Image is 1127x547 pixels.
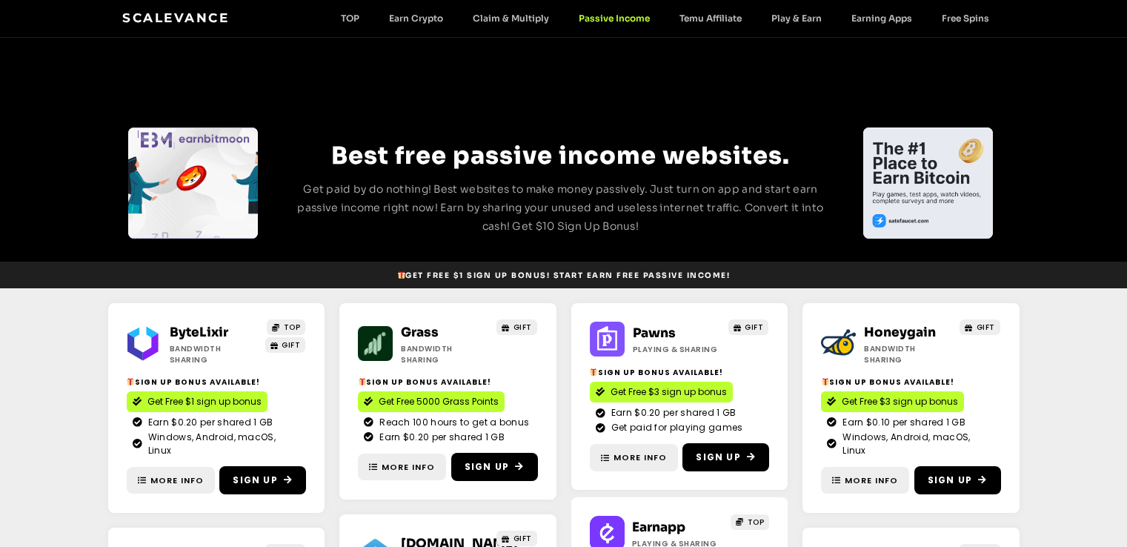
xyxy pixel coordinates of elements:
a: Grass [401,325,439,340]
a: GIFT [960,319,1000,335]
div: 1 / 4 [863,127,993,239]
span: Get Free $1 sign up bonus! Start earn free passive income! [397,270,730,281]
a: TOP [326,13,374,24]
span: Get Free $1 sign up bonus [147,395,262,408]
a: Temu Affiliate [665,13,757,24]
span: GIFT [513,322,532,333]
a: Get Free $1 sign up bonus [127,391,267,412]
a: Free Spins [927,13,1004,24]
a: Scalevance [122,10,229,25]
span: Sign Up [233,474,277,487]
nav: Menu [326,13,1004,24]
span: More Info [150,474,204,487]
a: Pawns [633,325,676,341]
h2: Bandwidth Sharing [864,343,954,365]
span: More Info [845,474,898,487]
h2: Bandwidth Sharing [170,343,259,365]
a: TOP [731,514,769,530]
span: Sign Up [696,451,740,464]
h2: Sign Up Bonus Available! [590,367,770,378]
a: GIFT [265,337,306,353]
span: Get Free 5000 Grass Points [379,395,499,408]
a: Sign Up [682,443,769,471]
span: TOP [748,517,765,528]
span: Earn $0.10 per shared 1 GB [839,416,965,429]
a: More Info [358,454,446,481]
span: Earn $0.20 per shared 1 GB [144,416,273,429]
h2: Playing & Sharing [633,344,722,355]
span: Get paid for playing games [608,421,743,434]
span: Earn $0.20 per shared 1 GB [376,431,505,444]
a: Earning Apps [837,13,927,24]
h2: Sign Up Bonus Available! [127,377,307,388]
a: Earn Crypto [374,13,458,24]
span: GIFT [745,322,763,333]
h2: Sign Up Bonus Available! [358,377,538,388]
span: More Info [614,451,667,464]
img: 🎁 [127,378,134,385]
span: Windows, Android, macOS, Linux [839,431,994,457]
a: Claim & Multiply [458,13,564,24]
a: More Info [590,444,678,471]
a: Passive Income [564,13,665,24]
span: TOP [284,322,301,333]
a: Get Free 5000 Grass Points [358,391,505,412]
a: Get Free $3 sign up bonus [590,382,733,402]
span: Reach 100 hours to get a bonus [376,416,529,429]
span: Get Free $3 sign up bonus [842,395,958,408]
span: Sign Up [465,460,509,474]
span: Windows, Android, macOS, Linux [144,431,300,457]
span: Earn $0.20 per shared 1 GB [608,406,737,420]
h2: Bandwidth Sharing [401,343,491,365]
span: Get Free $3 sign up bonus [611,385,727,399]
a: Sign Up [451,453,538,481]
a: Earnapp [632,520,685,535]
a: ByteLixir [170,325,228,340]
span: Sign Up [928,474,972,487]
img: 🎁 [359,378,366,385]
img: 🎁 [398,271,405,279]
p: Get paid by do nothing! Best websites to make money passively. Just turn on app and start earn pa... [286,180,836,236]
a: TOP [267,319,305,335]
a: Sign Up [219,466,306,494]
span: GIFT [977,322,995,333]
a: More Info [127,467,215,494]
span: More Info [382,461,435,474]
a: 🎁Get Free $1 sign up bonus! Start earn free passive income! [391,266,736,285]
h2: Sign Up Bonus Available! [821,377,1001,388]
a: Get Free $3 sign up bonus [821,391,964,412]
span: GIFT [513,533,532,544]
a: Honeygain [864,325,936,340]
a: GIFT [496,531,537,546]
div: Slides [863,127,993,239]
img: 🎁 [590,368,597,376]
div: Slides [128,127,258,239]
a: More Info [821,467,909,494]
h2: Best free passive income websites. [286,137,836,174]
a: Sign Up [914,466,1001,494]
a: GIFT [728,319,769,335]
a: Play & Earn [757,13,837,24]
img: 🎁 [822,378,829,385]
a: GIFT [496,319,537,335]
div: 1 / 4 [128,127,258,239]
span: GIFT [282,339,300,351]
